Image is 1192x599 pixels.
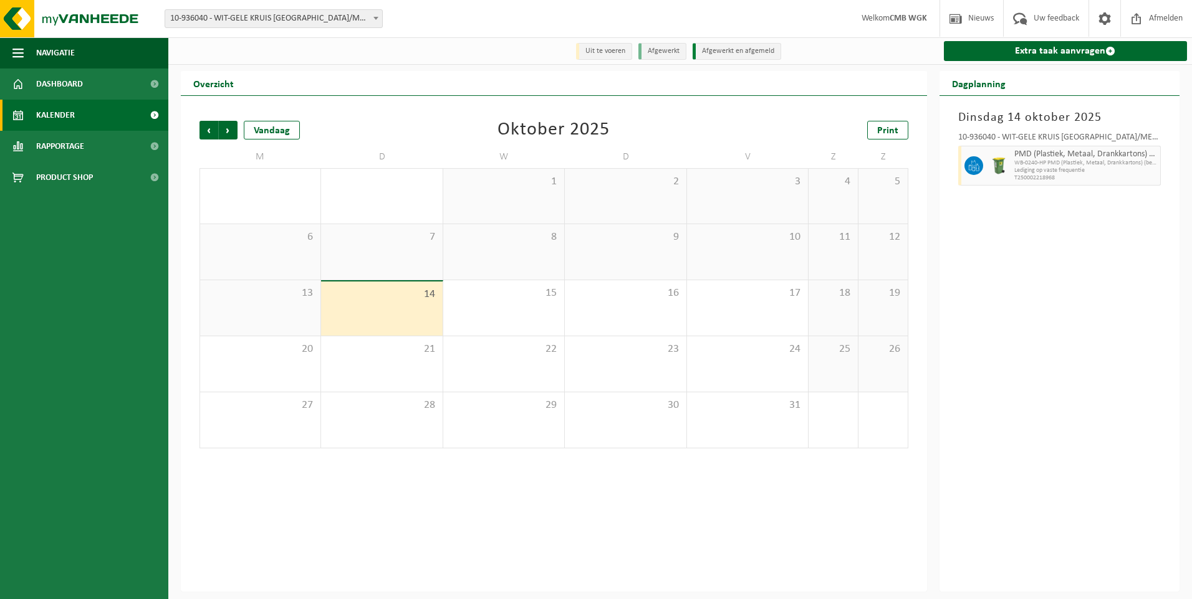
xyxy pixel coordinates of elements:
[877,126,898,136] span: Print
[867,121,908,139] a: Print
[1014,149,1158,159] span: PMD (Plastiek, Metaal, Drankkartons) (bedrijven)
[449,286,558,300] span: 15
[165,9,383,28] span: 10-936040 - WIT-GELE KRUIS OOST-VLAANDEREN/MERELBEKE CMB (CENTRAAL MAGAZIJN) - MERELBEKE
[443,146,565,168] td: W
[815,286,852,300] span: 18
[36,131,84,162] span: Rapportage
[571,175,680,189] span: 2
[858,146,908,168] td: Z
[1014,159,1158,167] span: WB-0240-HP PMD (Plastiek, Metaal, Drankkartons) (bedrijven)
[815,175,852,189] span: 4
[206,230,314,244] span: 6
[576,43,632,60] li: Uit te voeren
[940,71,1018,95] h2: Dagplanning
[693,175,802,189] span: 3
[206,286,314,300] span: 13
[693,286,802,300] span: 17
[958,108,1161,127] h3: Dinsdag 14 oktober 2025
[890,14,927,23] strong: CMB WGK
[181,71,246,95] h2: Overzicht
[327,399,436,412] span: 28
[693,342,802,356] span: 24
[571,342,680,356] span: 23
[327,288,436,301] span: 14
[199,146,321,168] td: M
[206,399,314,412] span: 27
[219,121,238,139] span: Volgende
[36,68,83,100] span: Dashboard
[815,342,852,356] span: 25
[693,399,802,412] span: 31
[865,175,901,189] span: 5
[199,121,218,139] span: Vorige
[449,175,558,189] span: 1
[36,37,75,68] span: Navigatie
[497,121,610,139] div: Oktober 2025
[244,121,300,139] div: Vandaag
[865,286,901,300] span: 19
[571,399,680,412] span: 30
[565,146,686,168] td: D
[327,230,436,244] span: 7
[449,399,558,412] span: 29
[327,342,436,356] span: 21
[571,286,680,300] span: 16
[36,162,93,193] span: Product Shop
[815,230,852,244] span: 11
[206,342,314,356] span: 20
[865,342,901,356] span: 26
[944,41,1188,61] a: Extra taak aanvragen
[809,146,858,168] td: Z
[958,133,1161,146] div: 10-936040 - WIT-GELE KRUIS [GEOGRAPHIC_DATA]/MERELBEKE CMB (CENTRAAL MAGAZIJN) - [GEOGRAPHIC_DATA]
[1014,174,1158,182] span: T250002218968
[571,230,680,244] span: 9
[687,146,809,168] td: V
[638,43,686,60] li: Afgewerkt
[449,230,558,244] span: 8
[865,230,901,244] span: 12
[36,100,75,131] span: Kalender
[693,43,781,60] li: Afgewerkt en afgemeld
[1014,167,1158,174] span: Lediging op vaste frequentie
[321,146,443,168] td: D
[989,156,1008,175] img: WB-0240-HPE-GN-51
[449,342,558,356] span: 22
[693,230,802,244] span: 10
[165,10,382,27] span: 10-936040 - WIT-GELE KRUIS OOST-VLAANDEREN/MERELBEKE CMB (CENTRAAL MAGAZIJN) - MERELBEKE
